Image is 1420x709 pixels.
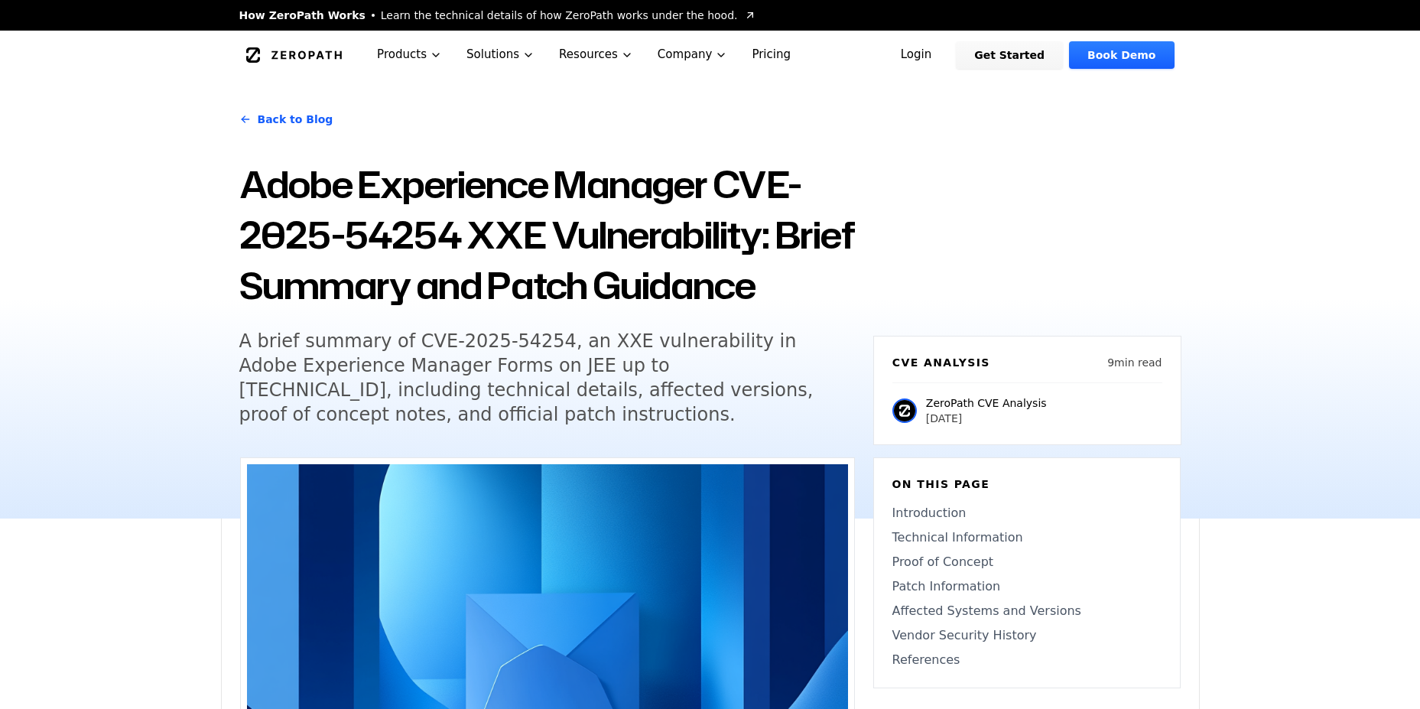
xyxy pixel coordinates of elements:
p: ZeroPath CVE Analysis [926,395,1047,411]
a: Patch Information [892,577,1162,596]
h6: CVE Analysis [892,355,990,370]
img: ZeroPath CVE Analysis [892,398,917,423]
a: Vendor Security History [892,626,1162,645]
a: Back to Blog [239,98,333,141]
span: How ZeroPath Works [239,8,366,23]
button: Company [645,31,740,79]
a: References [892,651,1162,669]
a: Affected Systems and Versions [892,602,1162,620]
h5: A brief summary of CVE-2025-54254, an XXE vulnerability in Adobe Experience Manager Forms on JEE ... [239,329,827,427]
p: [DATE] [926,411,1047,426]
a: Pricing [739,31,803,79]
a: Introduction [892,504,1162,522]
a: How ZeroPath WorksLearn the technical details of how ZeroPath works under the hood. [239,8,756,23]
button: Products [365,31,454,79]
span: Learn the technical details of how ZeroPath works under the hood. [381,8,738,23]
a: Book Demo [1069,41,1174,69]
p: 9 min read [1107,355,1162,370]
button: Solutions [454,31,547,79]
nav: Global [221,31,1200,79]
button: Resources [547,31,645,79]
h1: Adobe Experience Manager CVE-2025-54254 XXE Vulnerability: Brief Summary and Patch Guidance [239,159,855,311]
a: Proof of Concept [892,553,1162,571]
h6: On this page [892,476,1162,492]
a: Technical Information [892,528,1162,547]
a: Get Started [956,41,1063,69]
a: Login [882,41,950,69]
